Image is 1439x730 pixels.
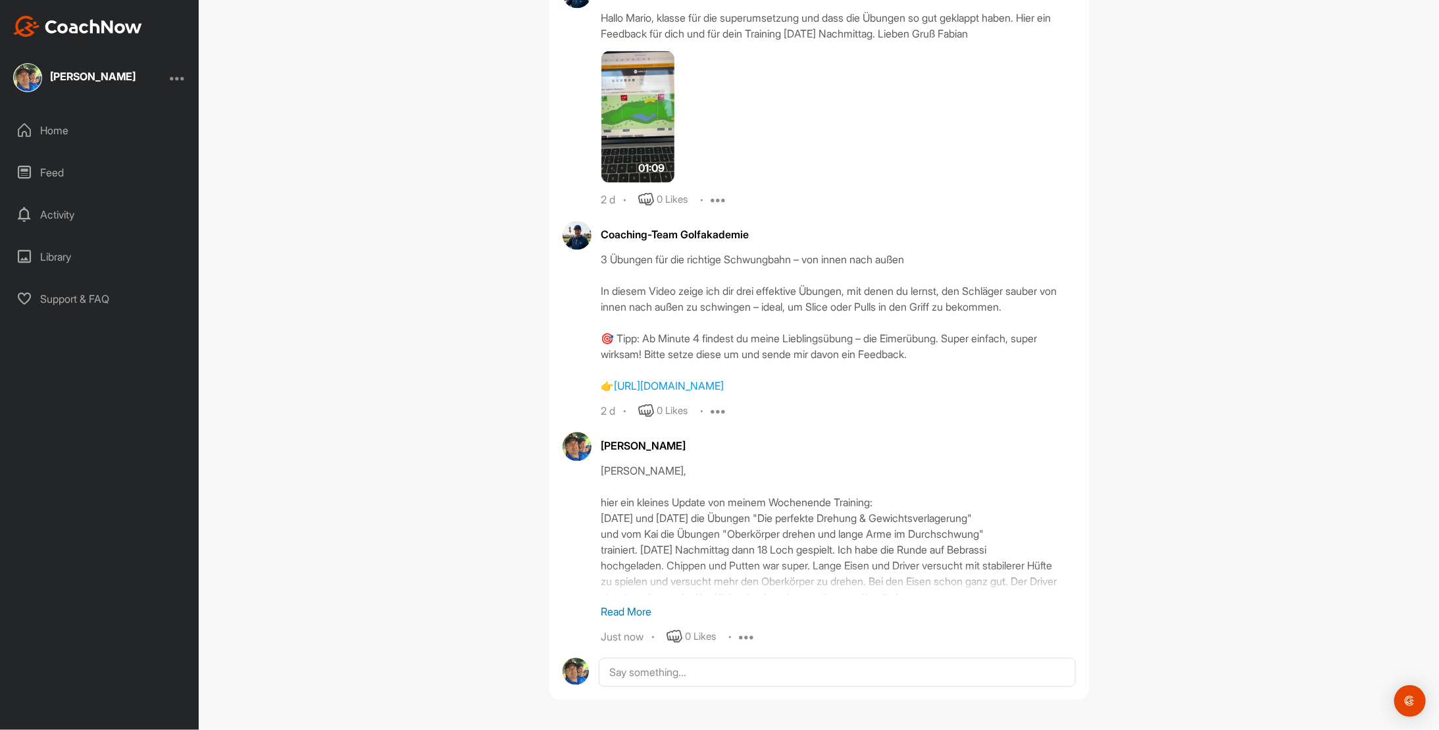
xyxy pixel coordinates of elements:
p: Read More [601,604,1076,619]
div: [PERSON_NAME] [601,438,1076,454]
div: Hallo Mario, klasse für die superumsetzung und dass die Übungen so gut geklappt haben. Hier ein F... [601,10,1076,41]
div: [PERSON_NAME] [50,71,136,82]
div: 0 Likes [657,192,688,207]
div: 0 Likes [657,404,688,419]
span: 01:09 [638,160,665,176]
img: avatar [563,658,590,685]
div: Activity [7,198,193,231]
div: Support & FAQ [7,282,193,315]
div: 3 Übungen für die richtige Schwungbahn – von innen nach außen In diesem Video zeige ich dir drei ... [601,251,1076,394]
div: Just now [601,631,644,644]
div: 2 d [601,405,616,418]
img: avatar [563,221,592,249]
img: CoachNow [13,16,142,37]
div: Open Intercom Messenger [1394,685,1426,717]
div: Home [7,114,193,147]
div: Library [7,240,193,273]
img: avatar [563,432,592,461]
img: media [601,51,675,182]
div: Coaching-Team Golfakademie [601,226,1076,242]
div: Feed [7,156,193,189]
div: 0 Likes [686,629,717,644]
img: square_d3a48e1a16724b6ec4470e4a905de55e.jpg [13,63,42,92]
div: [PERSON_NAME], hier ein kleines Update von meinem Wochenende Training: [DATE] und [DATE] die Übun... [601,463,1076,594]
div: 2 d [601,194,616,207]
a: [URL][DOMAIN_NAME] [615,379,724,392]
